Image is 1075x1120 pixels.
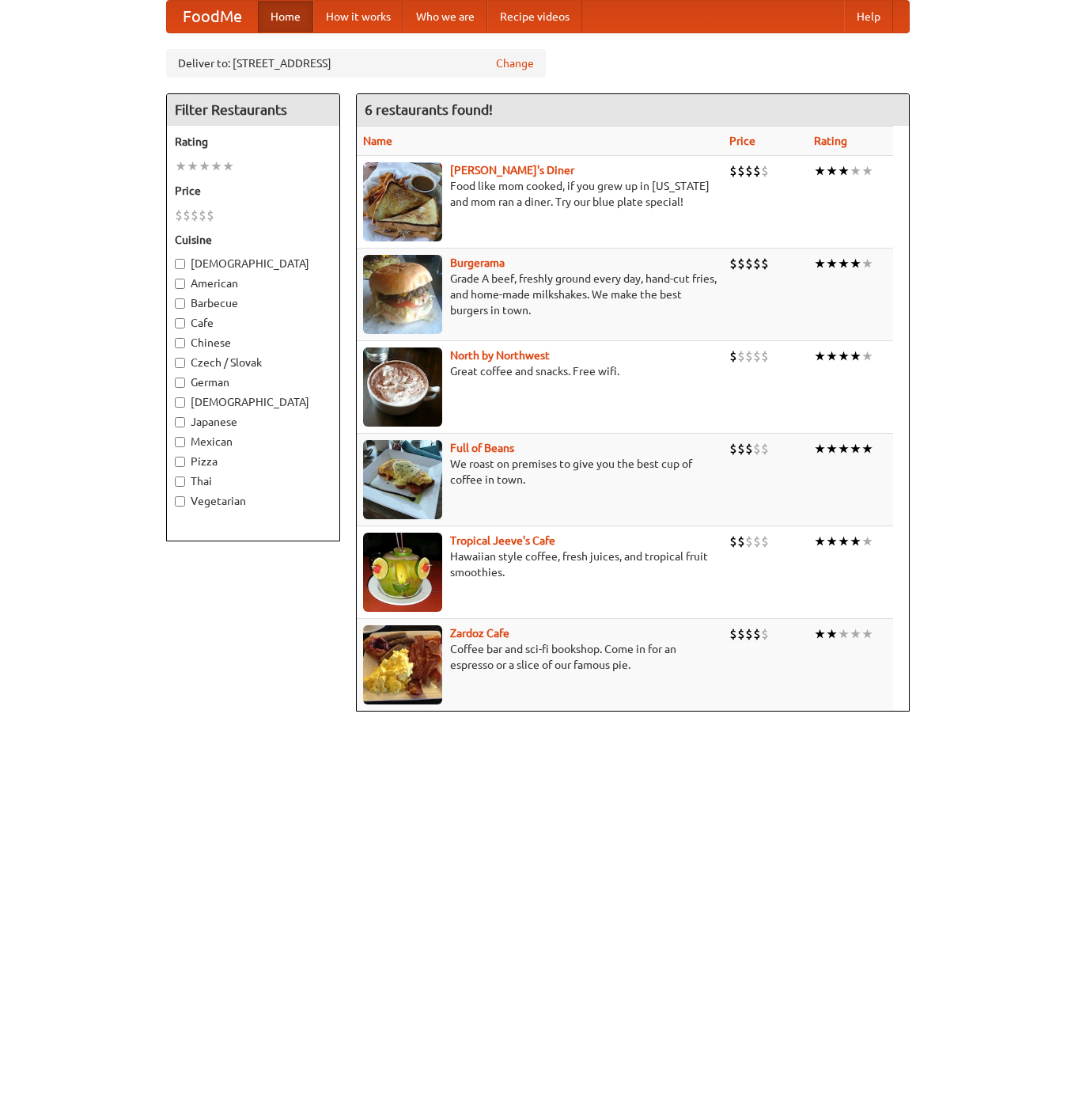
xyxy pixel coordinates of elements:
[363,363,717,379] p: Great coffee and snacks. Free wifi.
[844,1,893,32] a: Help
[814,440,826,457] li: ★
[826,625,838,643] li: ★
[175,397,185,408] input: [DEMOGRAPHIC_DATA]
[745,625,753,643] li: $
[175,374,331,390] label: German
[403,1,487,32] a: Who we are
[861,162,873,180] li: ★
[183,207,191,224] li: $
[199,207,206,224] li: $
[363,641,717,673] p: Coffee bar and sci-fi bookshop. Come in for an espresso or a slice of our famous pie.
[175,457,185,467] input: Pizza
[450,349,550,362] a: North by Northwest
[191,207,199,224] li: $
[838,440,850,457] li: ★
[175,315,331,331] label: Cafe
[729,162,737,180] li: $
[753,533,761,550] li: $
[761,162,769,180] li: $
[363,533,442,612] img: jeeves.jpg
[175,318,185,328] input: Cafe
[313,1,403,32] a: How it works
[814,347,826,365] li: ★
[175,232,331,248] h5: Cuisine
[210,158,222,175] li: ★
[175,207,183,224] li: $
[222,158,234,175] li: ★
[175,259,185,269] input: [DEMOGRAPHIC_DATA]
[175,473,331,489] label: Thai
[175,454,331,469] label: Pizza
[826,162,838,180] li: ★
[850,533,861,550] li: ★
[838,625,850,643] li: ★
[761,255,769,272] li: $
[363,440,442,519] img: beans.jpg
[175,355,331,370] label: Czech / Slovak
[753,255,761,272] li: $
[487,1,582,32] a: Recipe videos
[450,164,574,177] a: [PERSON_NAME]'s Diner
[745,162,753,180] li: $
[175,275,331,291] label: American
[496,55,534,71] a: Change
[175,134,331,150] h5: Rating
[729,440,737,457] li: $
[861,625,873,643] li: ★
[826,440,838,457] li: ★
[175,417,185,427] input: Japanese
[175,279,185,289] input: American
[761,625,769,643] li: $
[729,625,737,643] li: $
[737,440,745,457] li: $
[363,178,717,210] p: Food like mom cooked, if you grew up in [US_STATE] and mom ran a diner. Try our blue plate special!
[814,255,826,272] li: ★
[838,533,850,550] li: ★
[175,158,187,175] li: ★
[861,533,873,550] li: ★
[175,335,331,351] label: Chinese
[363,456,717,488] p: We roast on premises to give you the best cup of coffee in town.
[737,162,745,180] li: $
[850,625,861,643] li: ★
[850,347,861,365] li: ★
[737,625,745,643] li: $
[199,158,210,175] li: ★
[745,533,753,550] li: $
[737,347,745,365] li: $
[861,255,873,272] li: ★
[363,255,442,334] img: burgerama.jpg
[175,183,331,199] h5: Price
[826,347,838,365] li: ★
[450,534,555,547] a: Tropical Jeeve's Cafe
[363,549,717,580] p: Hawaiian style coffee, fresh juices, and tropical fruit smoothies.
[814,625,826,643] li: ★
[450,442,514,454] a: Full of Beans
[175,414,331,430] label: Japanese
[761,533,769,550] li: $
[838,162,850,180] li: ★
[450,627,509,640] a: Zardoz Cafe
[826,255,838,272] li: ★
[175,295,331,311] label: Barbecue
[753,347,761,365] li: $
[175,493,331,509] label: Vegetarian
[861,440,873,457] li: ★
[175,298,185,309] input: Barbecue
[814,135,847,147] a: Rating
[745,347,753,365] li: $
[861,347,873,365] li: ★
[175,476,185,487] input: Thai
[737,533,745,550] li: $
[187,158,199,175] li: ★
[175,256,331,271] label: [DEMOGRAPHIC_DATA]
[167,1,258,32] a: FoodMe
[729,347,737,365] li: $
[729,533,737,550] li: $
[745,255,753,272] li: $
